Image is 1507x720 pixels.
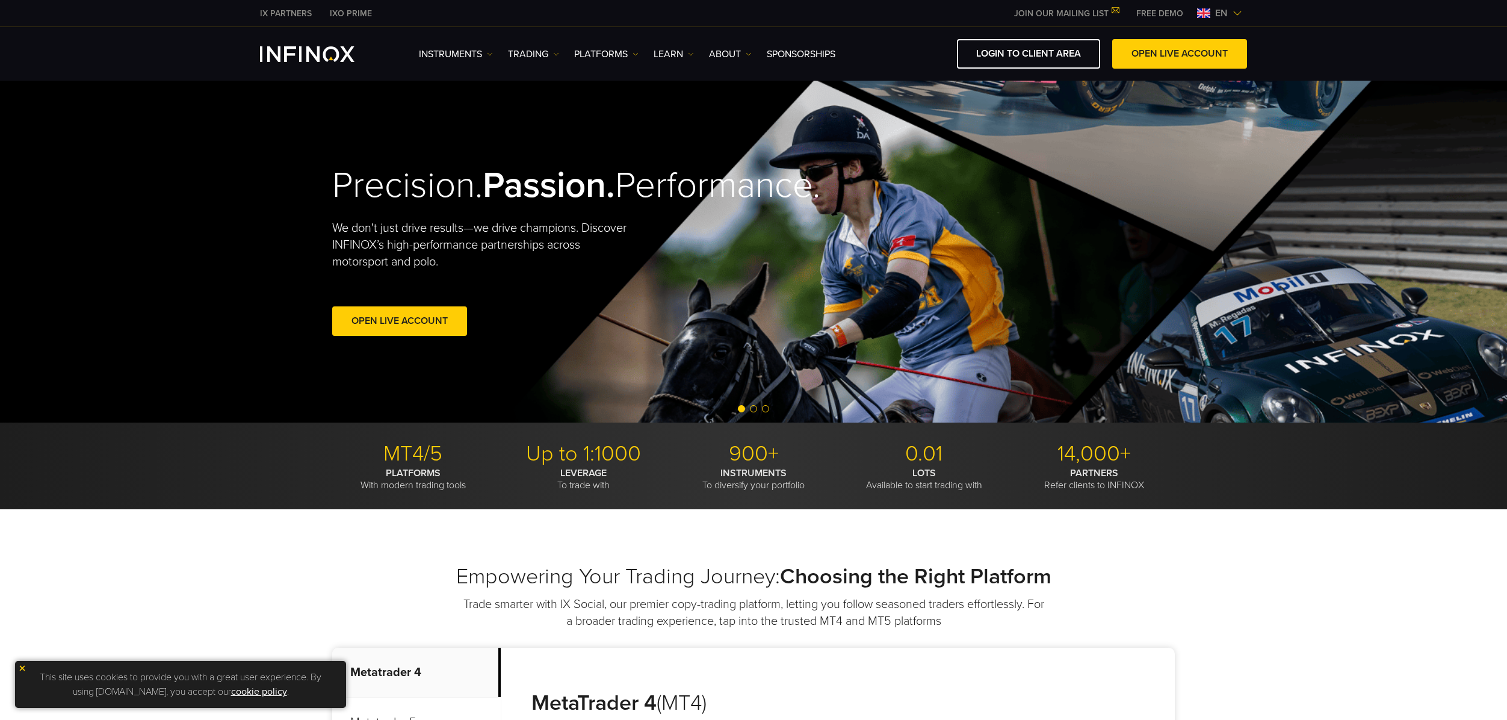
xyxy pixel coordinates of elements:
span: Go to slide 2 [750,405,757,412]
p: Metatrader 4 [332,648,501,698]
p: MT4/5 [332,441,494,467]
p: This site uses cookies to provide you with a great user experience. By using [DOMAIN_NAME], you a... [21,667,340,702]
a: Learn [654,47,694,61]
p: 900+ [673,441,834,467]
a: JOIN OUR MAILING LIST [1005,8,1127,19]
p: Refer clients to INFINOX [1013,467,1175,491]
a: TRADING [508,47,559,61]
strong: LOTS [912,467,936,479]
h2: Empowering Your Trading Journey: [332,563,1175,590]
p: Trade smarter with IX Social, our premier copy-trading platform, letting you follow seasoned trad... [462,596,1045,630]
span: Go to slide 1 [738,405,745,412]
strong: LEVERAGE [560,467,607,479]
a: INFINOX Logo [260,46,383,62]
p: We don't just drive results—we drive champions. Discover INFINOX’s high-performance partnerships ... [332,220,636,270]
p: 0.01 [843,441,1004,467]
a: INFINOX [321,7,381,20]
p: Available to start trading with [843,467,1004,491]
h2: Precision. Performance. [332,164,711,208]
img: yellow close icon [18,664,26,672]
span: Go to slide 3 [762,405,769,412]
a: PLATFORMS [574,47,639,61]
p: To diversify your portfolio [673,467,834,491]
a: SPONSORSHIPS [767,47,835,61]
p: Up to 1:1000 [503,441,664,467]
p: 14,000+ [1013,441,1175,467]
strong: MetaTrader 4 [531,690,657,716]
a: OPEN LIVE ACCOUNT [1112,39,1247,69]
span: en [1210,6,1233,20]
h3: (MT4) [531,690,818,716]
strong: Choosing the Right Platform [780,563,1051,589]
p: With modern trading tools [332,467,494,491]
a: Instruments [419,47,493,61]
strong: PARTNERS [1070,467,1118,479]
a: INFINOX [251,7,321,20]
a: cookie policy [231,686,287,698]
a: ABOUT [709,47,752,61]
strong: Passion. [483,164,615,207]
a: Open Live Account [332,306,467,336]
p: To trade with [503,467,664,491]
a: LOGIN TO CLIENT AREA [957,39,1100,69]
a: INFINOX MENU [1127,7,1192,20]
strong: PLATFORMS [386,467,441,479]
strong: INSTRUMENTS [720,467,787,479]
